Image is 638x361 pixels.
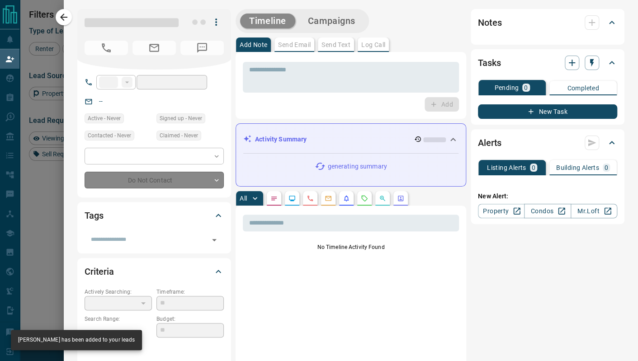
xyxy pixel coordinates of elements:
p: 0 [532,164,535,171]
p: Listing Alerts [487,164,526,171]
h2: Notes [478,15,501,30]
p: Completed [567,85,599,91]
svg: Agent Actions [397,195,404,202]
span: No Email [132,41,176,55]
div: Tasks [478,52,617,74]
p: All [240,195,247,202]
svg: Requests [361,195,368,202]
p: Areas Searched: [85,342,224,351]
p: Activity Summary [255,135,307,144]
p: Timeframe: [156,288,224,296]
div: Criteria [85,261,224,282]
div: Notes [478,12,617,33]
p: generating summary [327,162,387,171]
h2: Tags [85,208,103,223]
h2: Alerts [478,136,501,150]
p: 0 [605,164,608,171]
p: 0 [524,84,528,91]
div: [PERSON_NAME] has been added to your leads [18,333,135,347]
a: Mr.Loft [571,204,617,218]
p: No Timeline Activity Found [243,243,459,251]
p: Budget: [156,315,224,323]
div: Do Not Contact [85,172,224,188]
svg: Notes [270,195,278,202]
button: Timeline [240,14,295,28]
svg: Emails [325,195,332,202]
span: No Number [180,41,224,55]
p: Add Note [240,42,267,48]
span: Active - Never [88,114,121,123]
p: -- - -- [85,323,152,338]
div: Activity Summary [243,131,458,148]
button: Campaigns [299,14,364,28]
svg: Calls [307,195,314,202]
a: Condos [524,204,571,218]
p: Actively Searching: [85,288,152,296]
button: Open [208,234,221,246]
svg: Lead Browsing Activity [288,195,296,202]
p: Search Range: [85,315,152,323]
a: -- [99,98,103,105]
button: New Task [478,104,617,119]
span: Contacted - Never [88,131,131,140]
div: Alerts [478,132,617,154]
span: No Number [85,41,128,55]
span: Signed up - Never [160,114,202,123]
svg: Listing Alerts [343,195,350,202]
h2: Tasks [478,56,501,70]
p: Pending [494,84,519,91]
a: Property [478,204,525,218]
h2: Criteria [85,264,114,279]
div: Tags [85,205,224,226]
svg: Opportunities [379,195,386,202]
p: New Alert: [478,192,617,201]
span: Claimed - Never [160,131,198,140]
p: Building Alerts [556,164,599,171]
